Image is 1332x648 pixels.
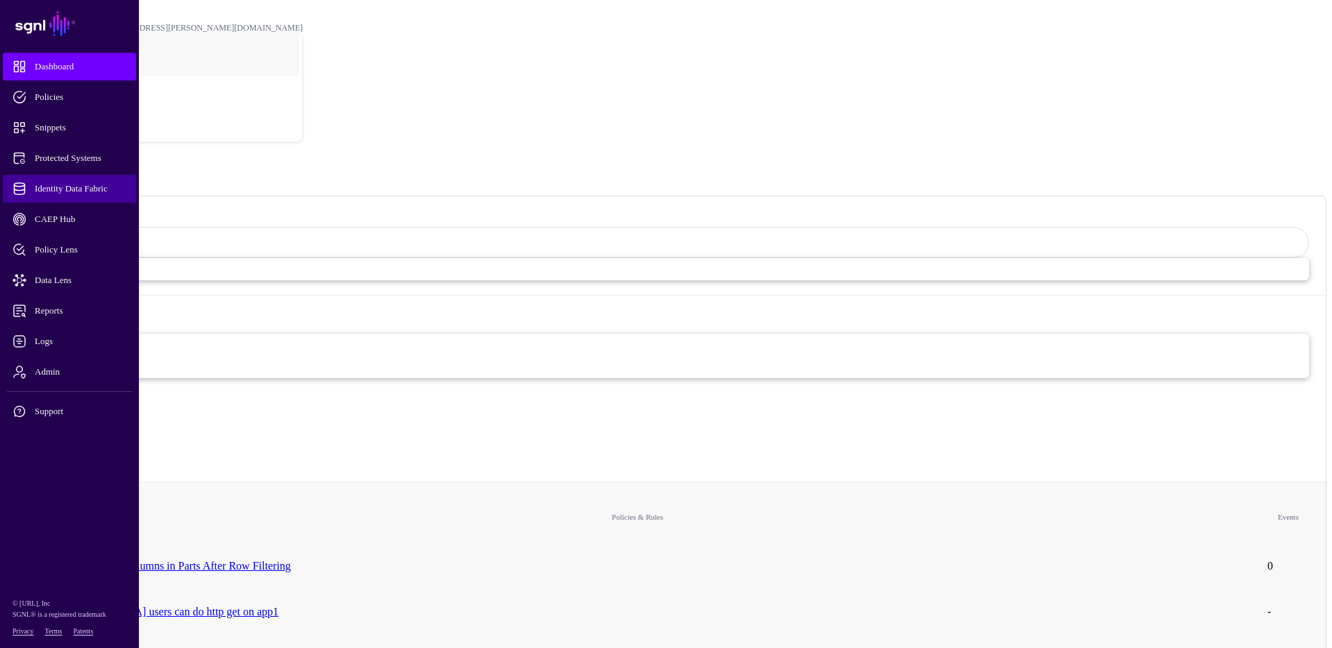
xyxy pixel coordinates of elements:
a: Terms [45,627,63,635]
p: © [URL], Inc [13,598,126,609]
strong: Events [23,304,1309,321]
a: Data Lens [3,266,136,294]
span: Policies [13,90,149,104]
a: Identity Data Fabric [3,175,136,203]
span: Support [13,404,149,418]
a: Logs [3,327,136,355]
p: SGNL® is a registered trademark [13,609,126,620]
th: Policies & Rules [16,492,1259,543]
span: Dashboard [13,60,149,74]
a: Snippets [3,114,136,142]
h2: Dashboard [6,163,1326,182]
a: [DEMOGRAPHIC_DATA] users can do http get on app1 [23,606,278,617]
a: POC [28,72,302,117]
span: Reports [13,304,149,318]
a: Policy Lens [3,236,136,264]
a: SGNL [8,8,131,39]
a: CAEP Hub [3,205,136,233]
td: - [1260,590,1316,634]
span: CAEP Hub [13,212,149,226]
a: Protected Systems [3,144,136,172]
span: Logs [13,334,149,348]
span: Identity Data Fabric [13,182,149,196]
div: Log out [28,121,302,131]
h3: Policies & Rules [23,211,1309,227]
span: Protected Systems [13,151,149,165]
td: 0 [1260,544,1316,588]
a: Policies [3,83,136,111]
a: Dashboard [3,53,136,80]
a: US Users Can See All Columns in Parts After Row Filtering [23,560,291,572]
a: Reports [3,297,136,325]
a: Patents [73,627,93,635]
span: Data Lens [13,273,149,287]
span: Snippets [13,121,149,135]
div: 0 [23,378,1309,411]
a: Privacy [13,627,34,635]
span: Policy Lens [13,243,149,257]
th: Events [1260,492,1316,543]
span: Admin [13,365,149,379]
div: [PERSON_NAME][EMAIL_ADDRESS][PERSON_NAME][DOMAIN_NAME] [28,23,303,33]
a: Admin [3,358,136,386]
